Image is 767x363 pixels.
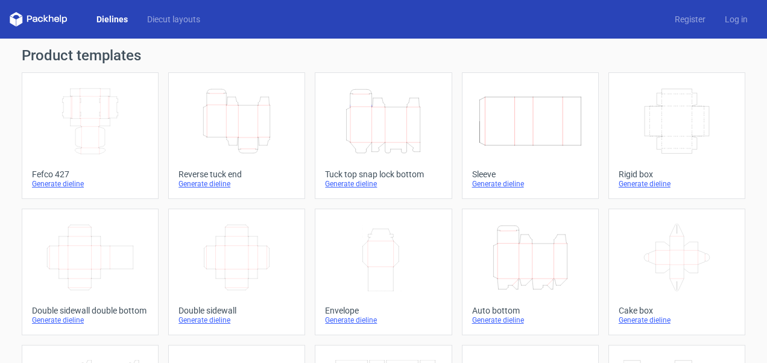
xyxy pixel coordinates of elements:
[619,315,735,325] div: Generate dieline
[178,179,295,189] div: Generate dieline
[325,306,441,315] div: Envelope
[715,13,757,25] a: Log in
[178,169,295,179] div: Reverse tuck end
[608,72,745,199] a: Rigid boxGenerate dieline
[137,13,210,25] a: Diecut layouts
[87,13,137,25] a: Dielines
[462,72,599,199] a: SleeveGenerate dieline
[168,72,305,199] a: Reverse tuck endGenerate dieline
[325,169,441,179] div: Tuck top snap lock bottom
[168,209,305,335] a: Double sidewallGenerate dieline
[619,306,735,315] div: Cake box
[472,179,589,189] div: Generate dieline
[608,209,745,335] a: Cake boxGenerate dieline
[619,169,735,179] div: Rigid box
[315,209,452,335] a: EnvelopeGenerate dieline
[32,179,148,189] div: Generate dieline
[325,179,441,189] div: Generate dieline
[32,306,148,315] div: Double sidewall double bottom
[462,209,599,335] a: Auto bottomGenerate dieline
[665,13,715,25] a: Register
[178,306,295,315] div: Double sidewall
[22,72,159,199] a: Fefco 427Generate dieline
[619,179,735,189] div: Generate dieline
[315,72,452,199] a: Tuck top snap lock bottomGenerate dieline
[472,306,589,315] div: Auto bottom
[32,315,148,325] div: Generate dieline
[178,315,295,325] div: Generate dieline
[22,209,159,335] a: Double sidewall double bottomGenerate dieline
[472,315,589,325] div: Generate dieline
[22,48,745,63] h1: Product templates
[32,169,148,179] div: Fefco 427
[472,169,589,179] div: Sleeve
[325,315,441,325] div: Generate dieline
